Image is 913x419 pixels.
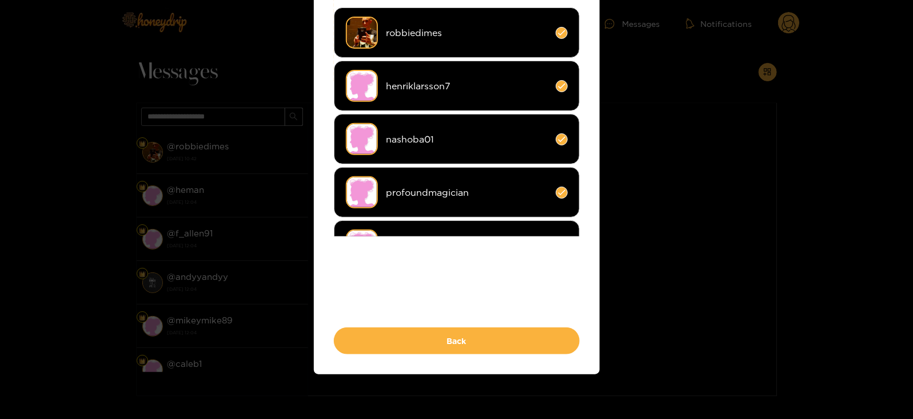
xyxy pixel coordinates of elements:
img: no-avatar.png [346,70,378,102]
span: robbiedimes [386,26,547,39]
img: no-avatar.png [346,230,378,262]
img: no-avatar.png [346,123,378,155]
img: no-avatar.png [346,176,378,208]
button: Back [334,327,580,354]
span: nashoba01 [386,133,547,146]
span: profoundmagician [386,186,547,199]
span: henriklarsson7 [386,80,547,93]
img: upxnl-screenshot_20250725_032726_gallery.jpg [346,17,378,49]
